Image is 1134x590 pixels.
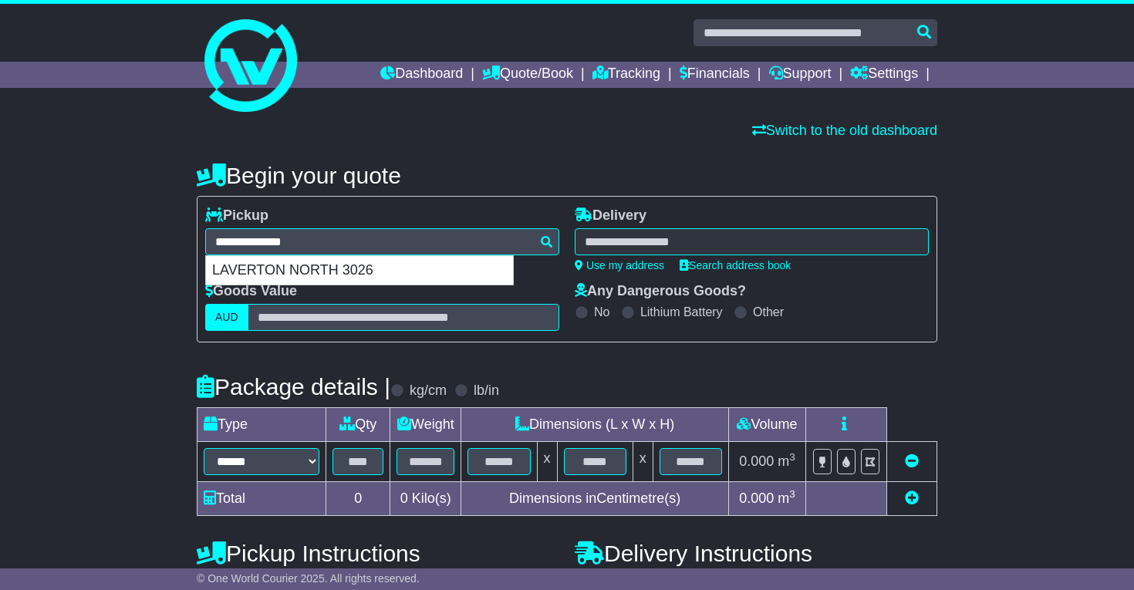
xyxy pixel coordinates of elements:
td: Total [197,482,326,516]
h4: Delivery Instructions [575,541,937,566]
a: Settings [850,62,918,88]
span: 0 [400,491,408,506]
a: Tracking [592,62,660,88]
sup: 3 [789,451,795,463]
label: Delivery [575,207,646,224]
sup: 3 [789,488,795,500]
label: Goods Value [205,283,297,300]
label: Lithium Battery [640,305,723,319]
h4: Begin your quote [197,163,937,188]
span: 0.000 [739,491,774,506]
a: Switch to the old dashboard [752,123,937,138]
label: No [594,305,609,319]
td: Kilo(s) [390,482,461,516]
label: AUD [205,304,248,331]
h4: Package details | [197,374,390,400]
a: Add new item [905,491,919,506]
div: LAVERTON NORTH 3026 [206,256,513,285]
td: Dimensions in Centimetre(s) [461,482,729,516]
a: Financials [680,62,750,88]
td: x [633,442,653,482]
td: Type [197,408,326,442]
span: m [778,491,795,506]
td: 0 [326,482,390,516]
td: Dimensions (L x W x H) [461,408,729,442]
span: 0.000 [739,453,774,469]
a: Dashboard [380,62,463,88]
a: Search address book [680,259,791,271]
label: kg/cm [410,383,447,400]
h4: Pickup Instructions [197,541,559,566]
span: m [778,453,795,469]
label: lb/in [474,383,499,400]
td: Volume [728,408,805,442]
label: Any Dangerous Goods? [575,283,746,300]
span: © One World Courier 2025. All rights reserved. [197,572,420,585]
a: Support [769,62,832,88]
td: Qty [326,408,390,442]
label: Other [753,305,784,319]
label: Pickup [205,207,268,224]
a: Remove this item [905,453,919,469]
td: x [537,442,557,482]
a: Quote/Book [482,62,573,88]
a: Use my address [575,259,664,271]
td: Weight [390,408,461,442]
